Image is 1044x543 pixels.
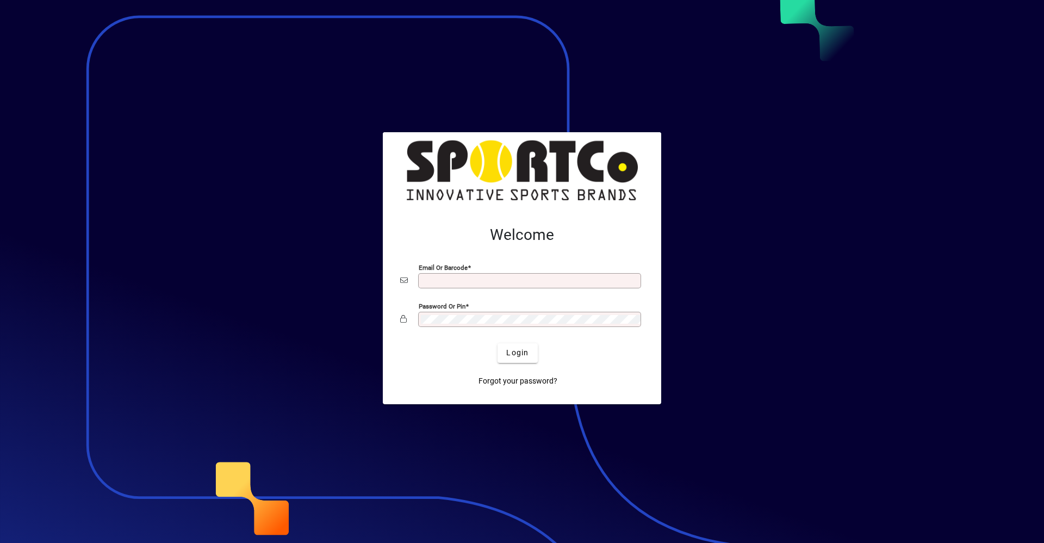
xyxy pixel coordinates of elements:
[478,375,557,387] span: Forgot your password?
[419,263,468,271] mat-label: Email or Barcode
[506,347,529,359] span: Login
[474,372,562,391] a: Forgot your password?
[419,302,465,310] mat-label: Password or Pin
[498,343,537,363] button: Login
[400,226,644,244] h2: Welcome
